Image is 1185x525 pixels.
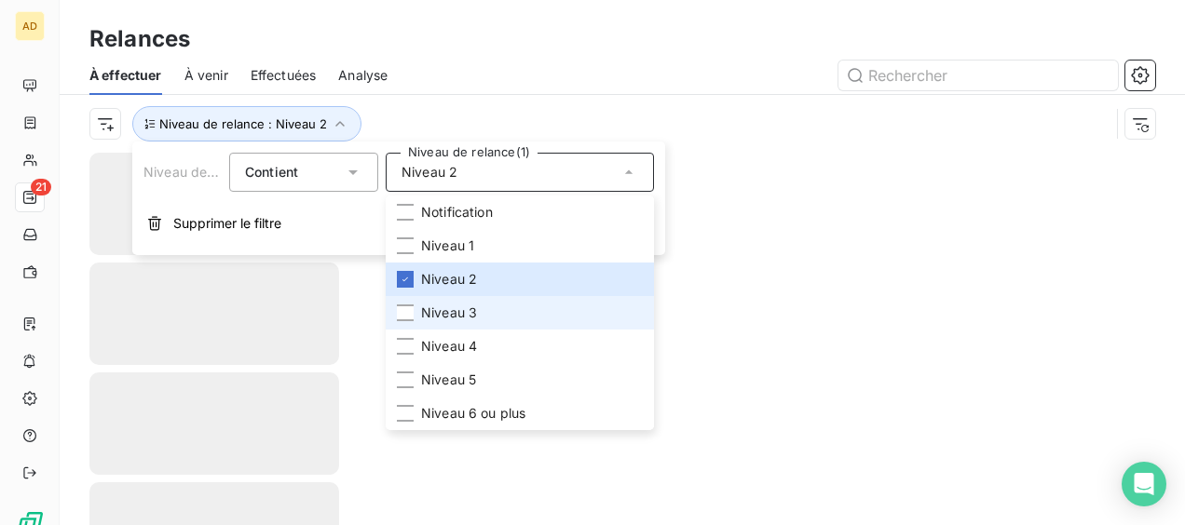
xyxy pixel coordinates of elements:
span: Niveau 2 [402,163,457,182]
span: Notification [421,203,493,222]
div: Open Intercom Messenger [1122,462,1166,506]
span: 21 [31,179,51,195]
button: Supprimer le filtre [132,203,665,244]
span: Analyse [338,66,388,85]
span: Effectuées [251,66,317,85]
button: Niveau de relance : Niveau 2 [132,106,361,141]
span: Supprimer le filtre [173,214,281,233]
span: Niveau 6 ou plus [421,404,525,423]
span: Niveau 3 [421,303,477,322]
span: À venir [184,66,228,85]
span: Niveau 5 [421,370,476,389]
span: Niveau de relance : Niveau 2 [159,116,327,131]
span: Niveau de relance [143,164,257,180]
div: AD [15,11,45,41]
span: À effectuer [89,66,162,85]
input: Rechercher [838,61,1118,90]
span: Niveau 1 [421,236,474,255]
span: Niveau 2 [421,270,477,289]
span: Contient [245,164,298,180]
h3: Relances [89,22,190,56]
span: Niveau 4 [421,337,477,356]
